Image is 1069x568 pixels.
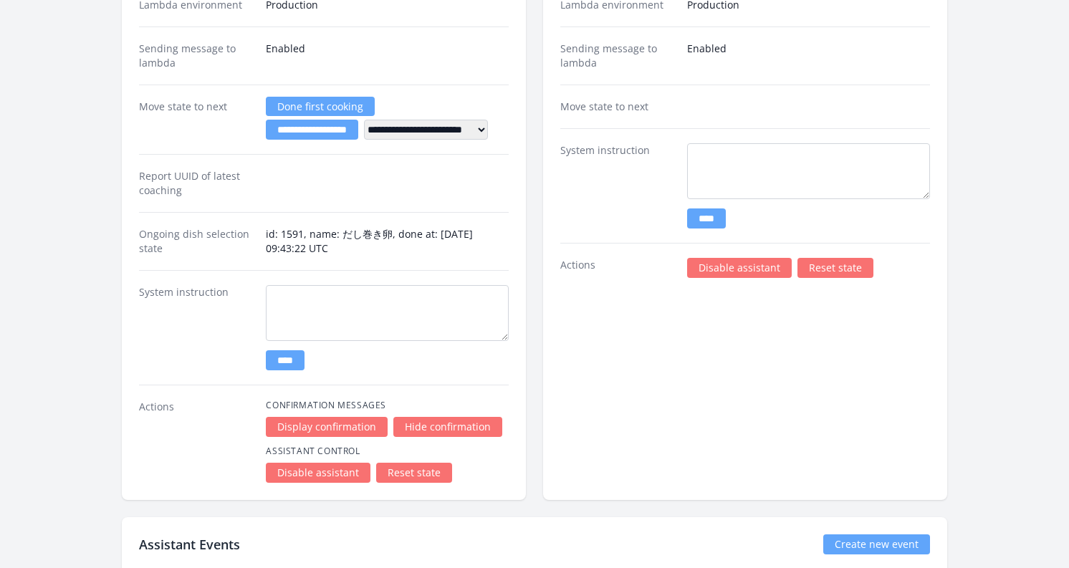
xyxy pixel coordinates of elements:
[139,227,254,256] dt: Ongoing dish selection state
[139,100,254,140] dt: Move state to next
[687,42,930,70] dd: Enabled
[266,42,509,70] dd: Enabled
[139,534,240,554] h2: Assistant Events
[139,42,254,70] dt: Sending message to lambda
[139,169,254,198] dt: Report UUID of latest coaching
[823,534,930,554] a: Create new event
[560,143,676,228] dt: System instruction
[139,400,254,483] dt: Actions
[560,42,676,70] dt: Sending message to lambda
[266,417,388,437] a: Display confirmation
[266,97,375,116] a: Done first cooking
[266,227,509,256] dd: id: 1591, name: だし巻き卵, done at: [DATE] 09:43:22 UTC
[266,446,509,457] h4: Assistant Control
[687,258,792,278] a: Disable assistant
[393,417,502,437] a: Hide confirmation
[560,100,676,114] dt: Move state to next
[376,463,452,483] a: Reset state
[797,258,873,278] a: Reset state
[560,258,676,278] dt: Actions
[139,285,254,370] dt: System instruction
[266,463,370,483] a: Disable assistant
[266,400,509,411] h4: Confirmation Messages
